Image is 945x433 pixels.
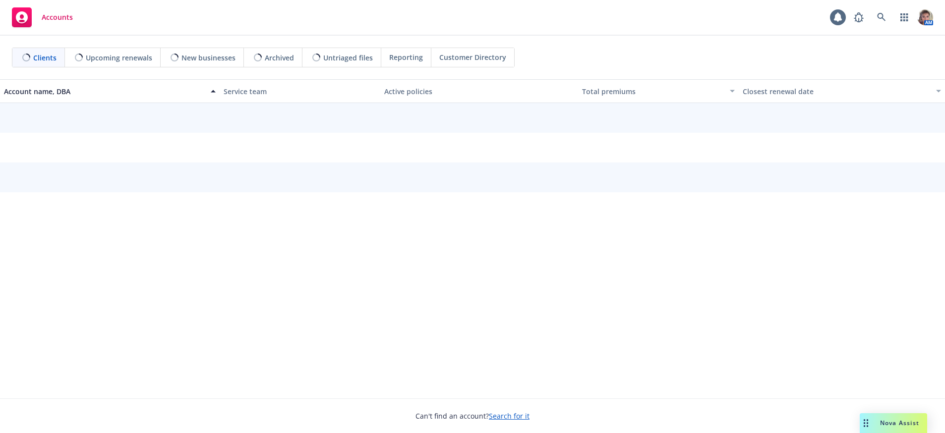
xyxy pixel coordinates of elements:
[220,79,380,103] button: Service team
[415,411,530,421] span: Can't find an account?
[880,419,919,427] span: Nova Assist
[42,13,73,21] span: Accounts
[860,413,872,433] div: Drag to move
[872,7,891,27] a: Search
[4,86,205,97] div: Account name, DBA
[224,86,376,97] div: Service team
[860,413,927,433] button: Nova Assist
[8,3,77,31] a: Accounts
[439,52,506,62] span: Customer Directory
[380,79,579,103] button: Active policies
[739,79,945,103] button: Closest renewal date
[323,53,373,63] span: Untriaged files
[389,52,423,62] span: Reporting
[33,53,57,63] span: Clients
[849,7,869,27] a: Report a Bug
[86,53,152,63] span: Upcoming renewals
[743,86,930,97] div: Closest renewal date
[894,7,914,27] a: Switch app
[265,53,294,63] span: Archived
[489,411,530,421] a: Search for it
[917,9,933,25] img: photo
[582,86,724,97] div: Total premiums
[181,53,236,63] span: New businesses
[578,79,739,103] button: Total premiums
[384,86,575,97] div: Active policies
